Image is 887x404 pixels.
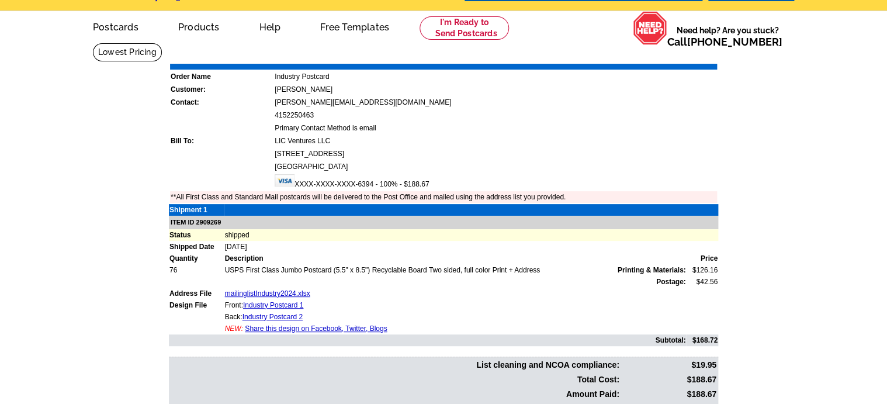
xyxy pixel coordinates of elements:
[169,204,224,216] td: Shipment 1
[169,334,686,346] td: Subtotal:
[224,253,687,264] td: Description
[224,264,687,276] td: USPS First Class Jumbo Postcard (5.5" x 8.5") Recyclable Board Two sided, full color Print + Address
[621,358,717,372] td: $19.95
[621,388,717,401] td: $188.67
[170,96,273,108] td: Contact:
[242,313,303,321] a: Industry Postcard 2
[240,12,299,40] a: Help
[274,148,717,160] td: [STREET_ADDRESS]
[274,135,717,147] td: LIC Ventures LLC
[633,11,667,45] img: help
[618,265,686,275] span: Printing & Materials:
[170,71,273,82] td: Order Name
[274,109,717,121] td: 4152250463
[169,241,224,253] td: Shipped Date
[160,12,238,40] a: Products
[169,264,224,276] td: 76
[74,12,157,40] a: Postcards
[170,84,273,95] td: Customer:
[170,373,620,386] td: Total Cost:
[225,324,243,333] span: NEW:
[667,25,788,48] span: Need help? Are you stuck?
[224,241,718,253] td: [DATE]
[169,288,224,299] td: Address File
[169,229,224,241] td: Status
[274,174,717,190] td: XXXX-XXXX-XXXX-6394 - 100% - $188.67
[667,36,782,48] span: Call
[224,311,687,323] td: Back:
[653,132,887,404] iframe: LiveChat chat widget
[275,174,294,187] img: visa.gif
[169,299,224,311] td: Design File
[225,289,310,298] a: mailinglistIndustry2024.xlsx
[274,122,717,134] td: Primary Contact Method is email
[245,324,387,333] a: Share this design on Facebook, Twitter, Blogs
[170,135,273,147] td: Bill To:
[170,358,620,372] td: List cleaning and NCOA compliance:
[243,301,303,309] a: Industry Postcard 1
[274,84,717,95] td: [PERSON_NAME]
[621,373,717,386] td: $188.67
[224,229,718,241] td: shipped
[274,161,717,172] td: [GEOGRAPHIC_DATA]
[169,216,718,229] td: ITEM ID 2909269
[170,191,717,203] td: **All First Class and Standard Mail postcards will be delivered to the Post Office and mailed usi...
[302,12,408,40] a: Free Templates
[687,36,782,48] a: [PHONE_NUMBER]
[170,388,620,401] td: Amount Paid:
[274,96,717,108] td: [PERSON_NAME][EMAIL_ADDRESS][DOMAIN_NAME]
[274,71,717,82] td: Industry Postcard
[169,253,224,264] td: Quantity
[224,299,687,311] td: Front:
